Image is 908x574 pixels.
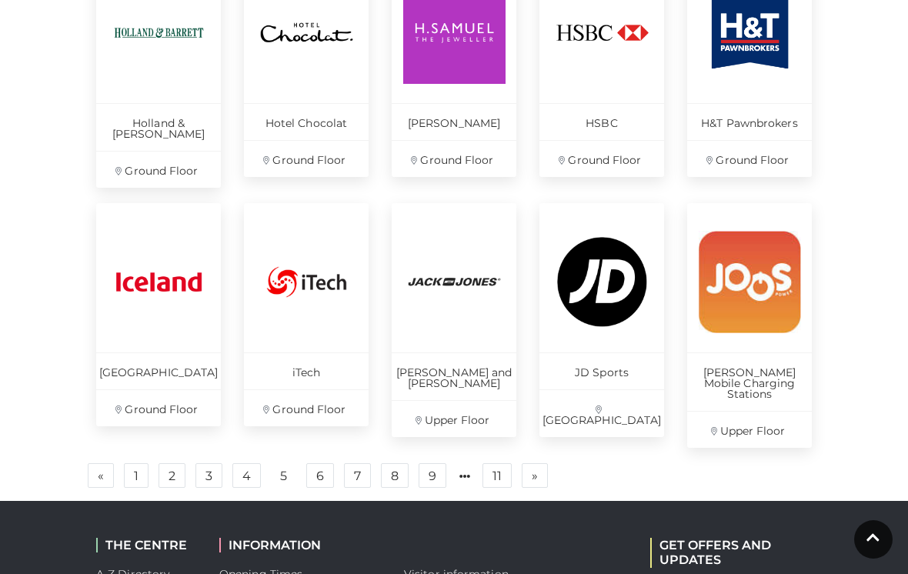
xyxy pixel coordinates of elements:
[88,463,114,488] a: Previous
[271,464,296,489] a: 5
[381,463,409,488] a: 8
[219,538,381,552] h2: INFORMATION
[687,203,812,448] a: [PERSON_NAME] Mobile Charging Stations Upper Floor
[244,103,369,140] p: Hotel Chocolat
[687,411,812,448] p: Upper Floor
[96,203,221,426] a: [GEOGRAPHIC_DATA] Ground Floor
[687,103,812,140] p: H&T Pawnbrokers
[539,203,664,437] a: JD Sports [GEOGRAPHIC_DATA]
[392,352,516,400] p: [PERSON_NAME] and [PERSON_NAME]
[96,352,221,389] p: [GEOGRAPHIC_DATA]
[392,103,516,140] p: [PERSON_NAME]
[392,400,516,437] p: Upper Floor
[96,151,221,188] p: Ground Floor
[232,463,261,488] a: 4
[96,538,196,552] h2: THE CENTRE
[124,463,149,488] a: 1
[539,389,664,437] p: [GEOGRAPHIC_DATA]
[392,140,516,177] p: Ground Floor
[344,463,371,488] a: 7
[532,470,538,481] span: »
[687,352,812,411] p: [PERSON_NAME] Mobile Charging Stations
[687,140,812,177] p: Ground Floor
[96,389,221,426] p: Ground Floor
[392,203,516,437] a: [PERSON_NAME] and [PERSON_NAME] Upper Floor
[650,538,812,567] h2: GET OFFERS AND UPDATES
[539,352,664,389] p: JD Sports
[244,389,369,426] p: Ground Floor
[539,140,664,177] p: Ground Floor
[244,140,369,177] p: Ground Floor
[539,103,664,140] p: HSBC
[306,463,334,488] a: 6
[419,463,446,488] a: 9
[244,352,369,389] p: iTech
[522,463,548,488] a: Next
[96,103,221,151] p: Holland & [PERSON_NAME]
[195,463,222,488] a: 3
[482,463,512,488] a: 11
[98,470,104,481] span: «
[244,203,369,426] a: iTech Ground Floor
[159,463,185,488] a: 2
